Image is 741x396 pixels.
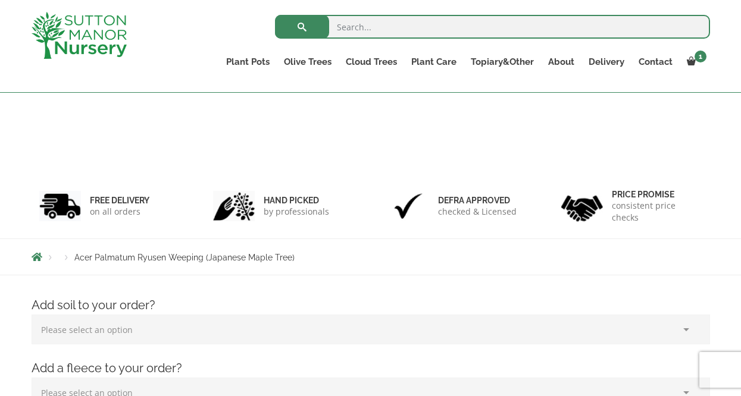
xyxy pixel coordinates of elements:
h6: FREE DELIVERY [90,195,149,206]
p: by professionals [264,206,329,218]
h4: Add soil to your order? [23,296,719,315]
h4: Add a fleece to your order? [23,359,719,378]
a: Contact [631,54,680,70]
a: Olive Trees [277,54,339,70]
a: Delivery [581,54,631,70]
img: 2.jpg [213,191,255,221]
p: consistent price checks [612,200,702,224]
a: 1 [680,54,710,70]
a: About [541,54,581,70]
h6: Price promise [612,189,702,200]
a: Plant Care [404,54,464,70]
a: Plant Pots [219,54,277,70]
img: 3.jpg [387,191,429,221]
a: Topiary&Other [464,54,541,70]
img: 1.jpg [39,191,81,221]
nav: Breadcrumbs [32,252,710,262]
a: Cloud Trees [339,54,404,70]
h6: hand picked [264,195,329,206]
h6: Defra approved [438,195,517,206]
p: checked & Licensed [438,206,517,218]
input: Search... [275,15,710,39]
span: 1 [695,51,706,62]
img: logo [32,12,127,59]
p: on all orders [90,206,149,218]
span: Acer Palmatum Ryusen Weeping (Japanese Maple Tree) [74,253,295,262]
img: 4.jpg [561,188,603,224]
